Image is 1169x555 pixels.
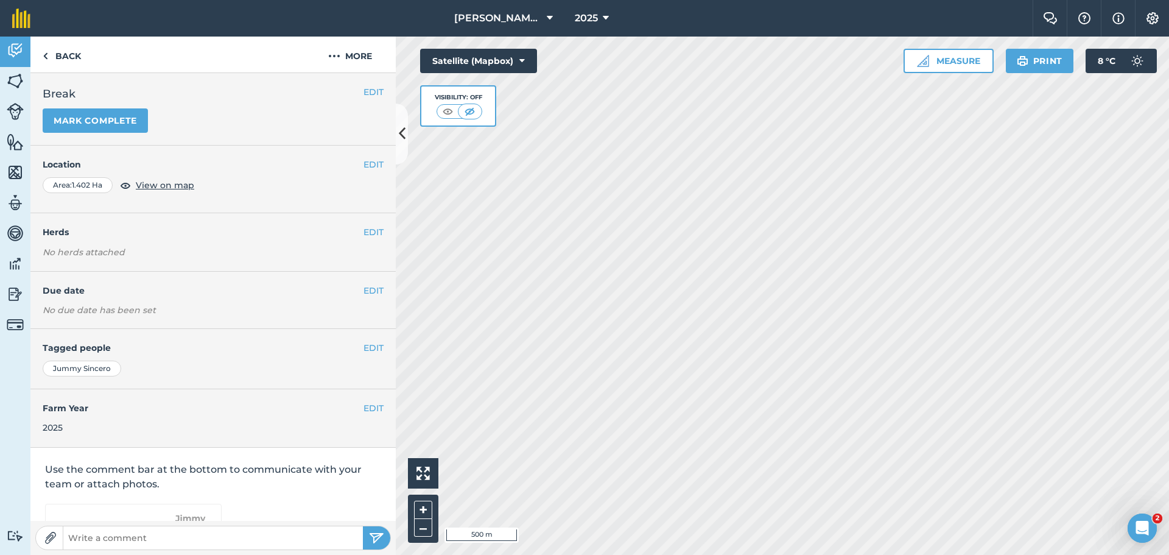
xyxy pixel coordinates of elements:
img: fieldmargin Logo [12,9,30,28]
button: More [304,37,396,72]
button: EDIT [363,401,384,415]
button: + [414,501,432,519]
img: svg+xml;base64,PHN2ZyB4bWxucz0iaHR0cDovL3d3dy53My5vcmcvMjAwMC9zdmciIHdpZHRoPSI1NiIgaGVpZ2h0PSI2MC... [7,72,24,90]
img: svg+xml;base64,PD94bWwgdmVyc2lvbj0iMS4wIiBlbmNvZGluZz0idXRmLTgiPz4KPCEtLSBHZW5lcmF0b3I6IEFkb2JlIE... [7,530,24,542]
p: Use the comment bar at the bottom to communicate with your team or attach photos. [45,462,381,492]
img: svg+xml;base64,PHN2ZyB4bWxucz0iaHR0cDovL3d3dy53My5vcmcvMjAwMC9zdmciIHdpZHRoPSI1NiIgaGVpZ2h0PSI2MC... [7,163,24,182]
span: 2025 [575,11,598,26]
div: 2025 [43,421,384,434]
button: Measure [904,49,994,73]
img: Two speech bubbles overlapping with the left bubble in the forefront [1043,12,1058,24]
a: Back [30,37,93,72]
button: EDIT [363,85,384,99]
span: 2 [1153,514,1162,523]
img: svg+xml;base64,PHN2ZyB4bWxucz0iaHR0cDovL3d3dy53My5vcmcvMjAwMC9zdmciIHdpZHRoPSIxNyIgaGVpZ2h0PSIxNy... [1112,11,1125,26]
img: A question mark icon [1077,12,1092,24]
img: svg+xml;base64,PHN2ZyB4bWxucz0iaHR0cDovL3d3dy53My5vcmcvMjAwMC9zdmciIHdpZHRoPSI1MCIgaGVpZ2h0PSI0MC... [462,105,477,118]
img: A cog icon [1145,12,1160,24]
h4: Location [43,158,384,171]
span: View on map [136,179,194,192]
div: Jummy Sincero [43,361,121,376]
span: [PERSON_NAME][GEOGRAPHIC_DATA] [454,11,542,26]
img: svg+xml;base64,PD94bWwgdmVyc2lvbj0iMS4wIiBlbmNvZGluZz0idXRmLTgiPz4KPCEtLSBHZW5lcmF0b3I6IEFkb2JlIE... [7,255,24,273]
div: Area : 1.402 Ha [43,177,113,193]
button: EDIT [363,225,384,239]
button: Satellite (Mapbox) [420,49,537,73]
img: svg+xml;base64,PD94bWwgdmVyc2lvbj0iMS4wIiBlbmNvZGluZz0idXRmLTgiPz4KPCEtLSBHZW5lcmF0b3I6IEFkb2JlIE... [7,285,24,303]
iframe: Intercom live chat [1128,514,1157,543]
h4: Due date [43,284,384,297]
img: svg+xml;base64,PD94bWwgdmVyc2lvbj0iMS4wIiBlbmNvZGluZz0idXRmLTgiPz4KPCEtLSBHZW5lcmF0b3I6IEFkb2JlIE... [7,316,24,333]
img: Four arrows, one pointing top left, one top right, one bottom right and the last bottom left [416,467,430,480]
img: Ruler icon [917,55,929,67]
div: No due date has been set [43,304,384,316]
img: svg+xml;base64,PHN2ZyB4bWxucz0iaHR0cDovL3d3dy53My5vcmcvMjAwMC9zdmciIHdpZHRoPSIxOCIgaGVpZ2h0PSIyNC... [120,178,131,193]
h2: Break [43,85,384,102]
em: No herds attached [43,246,396,259]
img: svg+xml;base64,PD94bWwgdmVyc2lvbj0iMS4wIiBlbmNvZGluZz0idXRmLTgiPz4KPCEtLSBHZW5lcmF0b3I6IEFkb2JlIE... [7,194,24,212]
button: EDIT [363,158,384,171]
img: svg+xml;base64,PHN2ZyB4bWxucz0iaHR0cDovL3d3dy53My5vcmcvMjAwMC9zdmciIHdpZHRoPSIxOSIgaGVpZ2h0PSIyNC... [1017,54,1028,68]
button: Mark complete [43,108,148,133]
img: svg+xml;base64,PD94bWwgdmVyc2lvbj0iMS4wIiBlbmNvZGluZz0idXRmLTgiPz4KPCEtLSBHZW5lcmF0b3I6IEFkb2JlIE... [7,41,24,60]
h4: Farm Year [43,401,384,415]
span: 8 ° C [1098,49,1115,73]
img: svg+xml;base64,PD94bWwgdmVyc2lvbj0iMS4wIiBlbmNvZGluZz0idXRmLTgiPz4KPCEtLSBHZW5lcmF0b3I6IEFkb2JlIE... [7,103,24,120]
img: svg+xml;base64,PHN2ZyB4bWxucz0iaHR0cDovL3d3dy53My5vcmcvMjAwMC9zdmciIHdpZHRoPSIyNSIgaGVpZ2h0PSIyNC... [369,531,384,545]
button: 8 °C [1086,49,1157,73]
input: Write a comment [63,529,363,546]
button: – [414,519,432,537]
img: svg+xml;base64,PD94bWwgdmVyc2lvbj0iMS4wIiBlbmNvZGluZz0idXRmLTgiPz4KPCEtLSBHZW5lcmF0b3I6IEFkb2JlIE... [7,224,24,242]
button: View on map [120,178,194,193]
h4: Tagged people [43,341,384,355]
button: EDIT [363,341,384,355]
img: Paperclip icon [44,532,57,544]
button: Print [1006,49,1074,73]
img: svg+xml;base64,PHN2ZyB4bWxucz0iaHR0cDovL3d3dy53My5vcmcvMjAwMC9zdmciIHdpZHRoPSI1MCIgaGVpZ2h0PSI0MC... [440,105,455,118]
img: svg+xml;base64,PD94bWwgdmVyc2lvbj0iMS4wIiBlbmNvZGluZz0idXRmLTgiPz4KPCEtLSBHZW5lcmF0b3I6IEFkb2JlIE... [1125,49,1150,73]
div: Visibility: Off [435,93,482,102]
img: svg+xml;base64,PHN2ZyB4bWxucz0iaHR0cDovL3d3dy53My5vcmcvMjAwMC9zdmciIHdpZHRoPSI5IiBoZWlnaHQ9IjI0Ii... [43,49,48,63]
img: svg+xml;base64,PHN2ZyB4bWxucz0iaHR0cDovL3d3dy53My5vcmcvMjAwMC9zdmciIHdpZHRoPSI1NiIgaGVpZ2h0PSI2MC... [7,133,24,151]
img: svg+xml;base64,PHN2ZyB4bWxucz0iaHR0cDovL3d3dy53My5vcmcvMjAwMC9zdmciIHdpZHRoPSIyMCIgaGVpZ2h0PSIyNC... [328,49,340,63]
button: EDIT [363,284,384,297]
h4: Herds [43,225,396,239]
